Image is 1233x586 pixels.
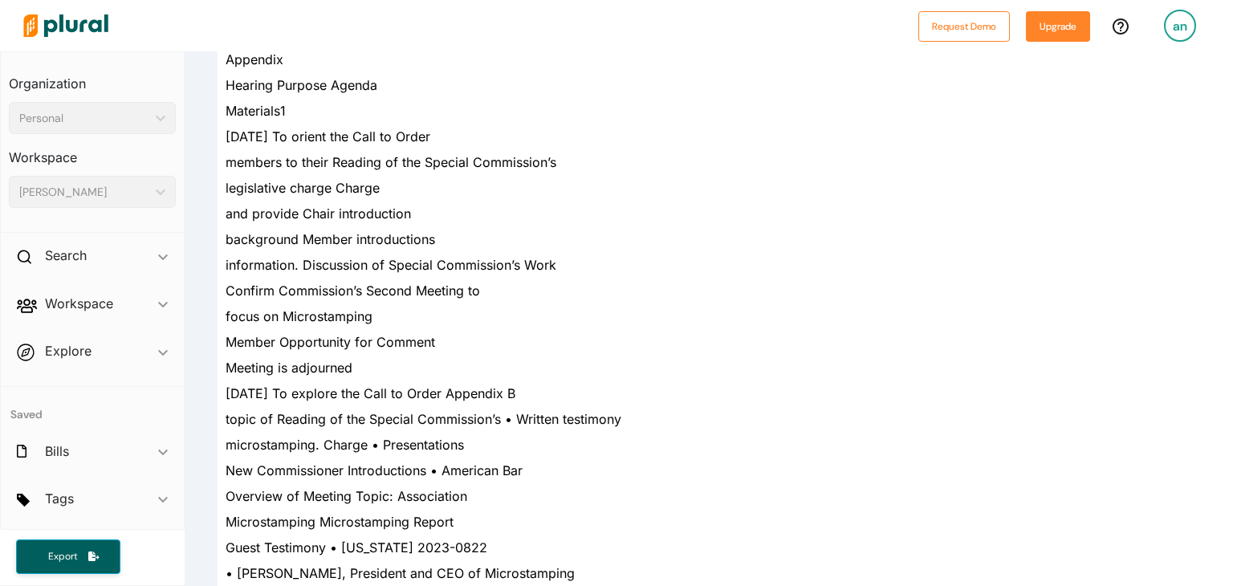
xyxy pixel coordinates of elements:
[226,231,435,247] span: background Member introductions
[918,11,1010,42] button: Request Demo
[226,128,430,144] span: [DATE] To orient the Call to Order
[1,387,184,426] h4: Saved
[226,565,575,581] span: • [PERSON_NAME], President and CEO of Microstamping
[1164,10,1196,42] div: an
[226,154,556,170] span: members to their Reading of the Special Commission’s
[226,334,435,350] span: Member Opportunity for Comment
[19,110,149,127] div: Personal
[226,514,454,530] span: Microstamping Microstamping Report
[1026,11,1090,42] button: Upgrade
[226,360,352,376] span: Meeting is adjourned
[226,206,411,222] span: and provide Chair introduction
[226,77,377,93] span: Hearing Purpose Agenda
[45,246,87,264] h2: Search
[226,437,464,453] span: microstamping. Charge • Presentations
[226,462,523,478] span: New Commissioner Introductions • American Bar
[9,134,176,169] h3: Workspace
[16,539,120,574] button: Export
[45,442,69,460] h2: Bills
[226,411,621,427] span: topic of Reading of the Special Commission’s • Written testimony
[19,184,149,201] div: [PERSON_NAME]
[45,295,113,312] h2: Workspace
[226,51,283,67] span: Appendix
[226,180,380,196] span: legislative charge Charge
[918,18,1010,35] a: Request Demo
[226,488,467,504] span: Overview of Meeting Topic: Association
[9,60,176,96] h3: Organization
[37,550,88,564] span: Export
[226,539,487,555] span: Guest Testimony • [US_STATE] 2023-0822
[226,308,372,324] span: focus on Microstamping
[1151,3,1209,48] a: an
[226,283,480,299] span: Confirm Commission’s Second Meeting to
[226,103,286,119] span: Materials1
[226,257,556,273] span: information. Discussion of Special Commission’s Work
[1026,18,1090,35] a: Upgrade
[226,385,515,401] span: [DATE] To explore the Call to Order Appendix B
